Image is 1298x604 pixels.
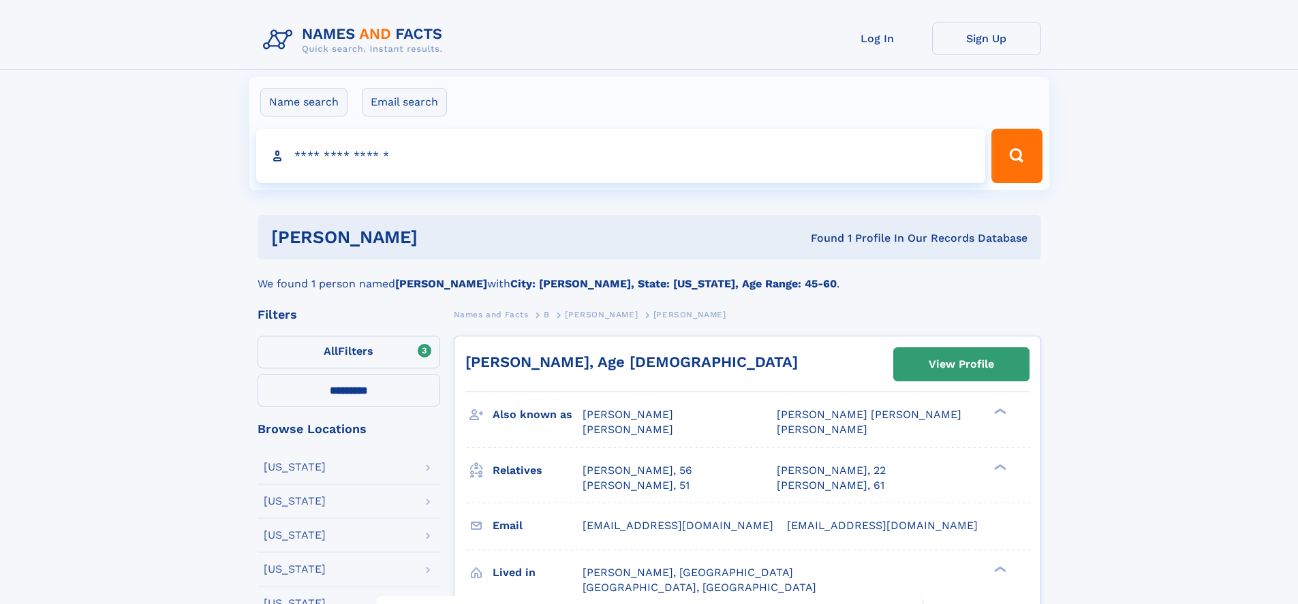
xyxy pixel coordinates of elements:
[256,129,986,183] input: search input
[362,88,447,116] label: Email search
[991,129,1042,183] button: Search Button
[258,259,1041,292] div: We found 1 person named with .
[493,459,583,482] h3: Relatives
[264,462,326,473] div: [US_STATE]
[260,88,347,116] label: Name search
[454,306,529,323] a: Names and Facts
[777,478,884,493] a: [PERSON_NAME], 61
[258,22,454,59] img: Logo Names and Facts
[823,22,932,55] a: Log In
[565,310,638,319] span: [PERSON_NAME]
[264,530,326,541] div: [US_STATE]
[493,403,583,426] h3: Also known as
[264,496,326,507] div: [US_STATE]
[465,353,798,370] a: [PERSON_NAME], Age [DEMOGRAPHIC_DATA]
[583,478,690,493] a: [PERSON_NAME], 51
[510,277,837,290] b: City: [PERSON_NAME], State: [US_STATE], Age Range: 45-60
[565,306,638,323] a: [PERSON_NAME]
[991,462,1007,471] div: ❯
[258,423,440,435] div: Browse Locations
[777,408,961,421] span: [PERSON_NAME] [PERSON_NAME]
[991,407,1007,416] div: ❯
[493,514,583,537] h3: Email
[583,423,673,436] span: [PERSON_NAME]
[777,423,867,436] span: [PERSON_NAME]
[324,345,338,357] span: All
[583,581,816,594] span: [GEOGRAPHIC_DATA], [GEOGRAPHIC_DATA]
[264,564,326,575] div: [US_STATE]
[894,348,1029,381] a: View Profile
[583,408,673,421] span: [PERSON_NAME]
[583,566,793,579] span: [PERSON_NAME], [GEOGRAPHIC_DATA]
[271,229,615,246] h1: [PERSON_NAME]
[932,22,1041,55] a: Sign Up
[544,310,550,319] span: B
[777,463,886,478] a: [PERSON_NAME], 22
[991,565,1007,573] div: ❯
[583,519,773,532] span: [EMAIL_ADDRESS][DOMAIN_NAME]
[787,519,978,532] span: [EMAIL_ADDRESS][DOMAIN_NAME]
[258,308,440,321] div: Filters
[544,306,550,323] a: B
[493,561,583,584] h3: Lived in
[929,349,994,380] div: View Profile
[395,277,487,290] b: [PERSON_NAME]
[614,231,1027,246] div: Found 1 Profile In Our Records Database
[258,336,440,368] label: Filters
[653,310,726,319] span: [PERSON_NAME]
[583,463,692,478] a: [PERSON_NAME], 56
